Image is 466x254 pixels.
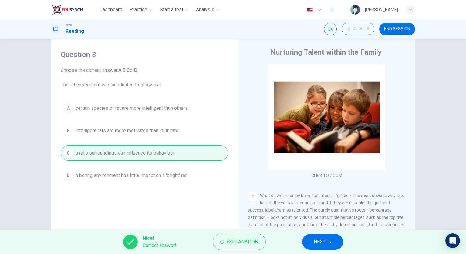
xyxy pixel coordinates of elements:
span: Explanation [226,238,258,246]
button: Dashboard [97,4,125,15]
button: Practice [127,4,155,15]
a: EduSynch logo [51,4,97,16]
button: Start a test [157,4,191,15]
div: [PERSON_NAME] [365,6,398,13]
button: END SESSION [379,23,415,35]
div: Mute [324,23,337,35]
img: en [306,8,314,12]
b: A [118,67,122,73]
button: Analysis [194,4,222,15]
b: C [127,67,130,73]
span: What do we mean by being 'talented' or 'gifted'? The most obvious way is to look at the work some... [248,193,406,249]
button: 00:06:59 [342,23,374,35]
span: 00:06:59 [353,26,369,31]
span: END SESSION [384,27,410,32]
button: Explanation [213,234,266,250]
h4: Nurturing Talent within the Family [270,47,382,57]
b: B [123,67,126,73]
span: Analysis [196,6,214,13]
div: 1 [248,192,258,202]
span: NEXT [314,238,326,246]
h4: Question 3 [61,50,228,59]
img: Profile picture [350,5,360,15]
button: NEXT [302,234,343,250]
img: EduSynch logo [51,4,83,16]
b: D [134,67,137,73]
span: Start a test [160,6,183,13]
span: Choose the correct answer, , , or . The rat experiment was conducted to show that [61,67,228,89]
span: Correct answer! [143,242,176,249]
span: Nice! [143,235,176,242]
h1: Reading [66,28,84,35]
span: Dashboard [99,6,122,13]
div: Open Intercom Messenger [445,233,460,248]
span: CEFR [66,23,72,28]
span: Practice [130,6,147,13]
div: Hide [342,23,374,35]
